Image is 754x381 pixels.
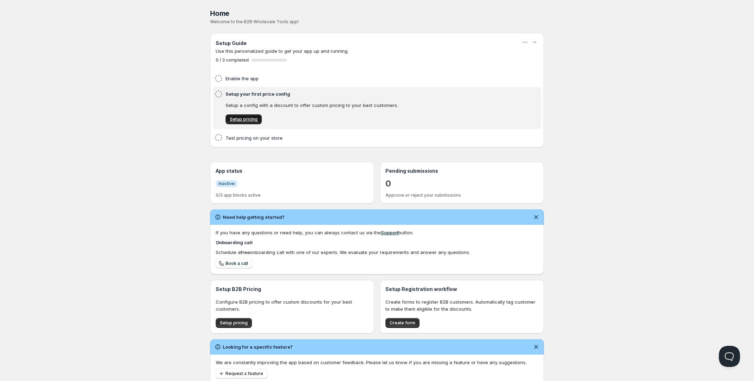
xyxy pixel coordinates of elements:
[385,286,538,293] h3: Setup Registration workflow
[385,318,420,328] button: Create form
[216,249,538,256] div: Schedule a onboarding call with one of our experts. We evaluate your requirements and answer any ...
[226,371,263,376] span: Request a feature
[216,47,538,55] p: Use this personalized guide to get your app up and running.
[390,320,415,326] span: Create form
[216,259,252,268] a: Book a call
[226,75,507,82] h4: Enable the app
[216,40,247,47] h3: Setup Guide
[226,102,505,109] p: Setup a config with a discount to offer custom pricing to your best customers.
[385,298,538,312] p: Create forms to register B2B customers. Automatically tag customer to make them eligible for the ...
[220,320,248,326] span: Setup pricing
[226,261,248,266] span: Book a call
[216,192,369,198] p: 0/3 app blocks active
[216,318,252,328] button: Setup pricing
[210,19,544,25] p: Welcome to the B2B Wholesale Tools app!
[216,229,538,236] div: If you have any questions or need help, you can always contact us via the button.
[216,286,369,293] h3: Setup B2B Pricing
[226,90,507,97] h4: Setup your first price config
[385,167,538,174] h3: Pending submissions
[210,9,229,18] span: Home
[219,181,235,186] span: Inactive
[381,230,398,235] a: Support
[216,239,538,246] h4: Onboarding call
[531,342,541,352] button: Dismiss notification
[216,298,369,312] p: Configure B2B pricing to offer custom discounts for your best customers.
[531,212,541,222] button: Dismiss notification
[223,214,285,221] h2: Need help getting started?
[385,178,391,189] a: 0
[216,369,267,379] button: Request a feature
[385,192,538,198] p: Approve or reject your submissions
[226,114,262,124] a: Setup pricing
[223,343,293,350] h2: Looking for a specific feature?
[230,116,258,122] span: Setup pricing
[226,134,507,141] h4: Test pricing on your store
[216,57,249,63] span: 0 / 3 completed
[216,359,538,366] p: We are constantly improving the app based on customer feedback. Please let us know if you are mis...
[719,346,740,367] iframe: Help Scout Beacon - Open
[216,180,238,187] a: InfoInactive
[241,249,250,255] b: free
[216,167,369,174] h3: App status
